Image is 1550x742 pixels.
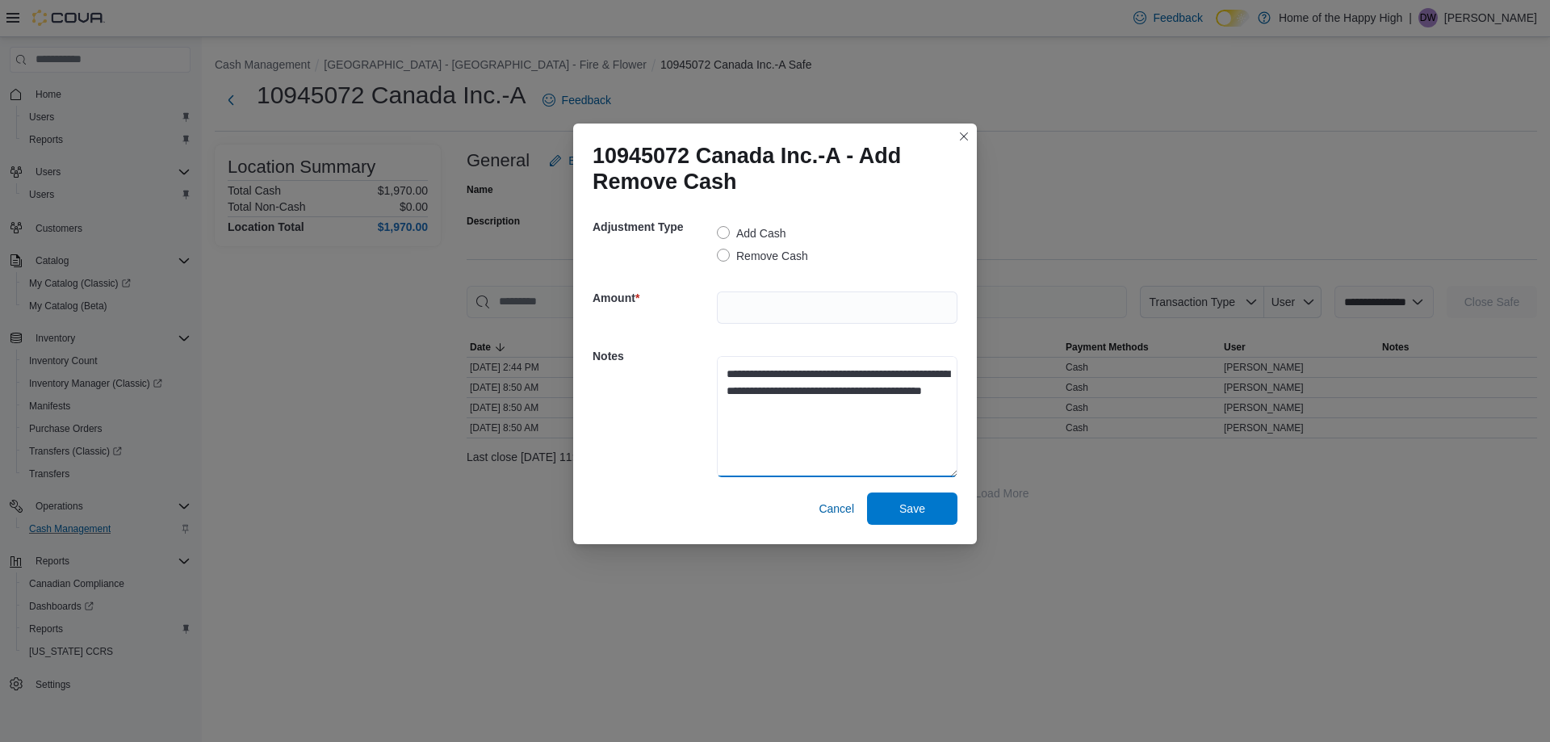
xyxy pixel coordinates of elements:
label: Add Cash [717,224,785,243]
h5: Amount [593,282,714,314]
h1: 10945072 Canada Inc.-A - Add Remove Cash [593,143,945,195]
button: Closes this modal window [954,127,974,146]
span: Save [899,501,925,517]
h5: Notes [593,340,714,372]
label: Remove Cash [717,246,808,266]
span: Cancel [819,501,854,517]
h5: Adjustment Type [593,211,714,243]
button: Cancel [812,493,861,525]
button: Save [867,493,957,525]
